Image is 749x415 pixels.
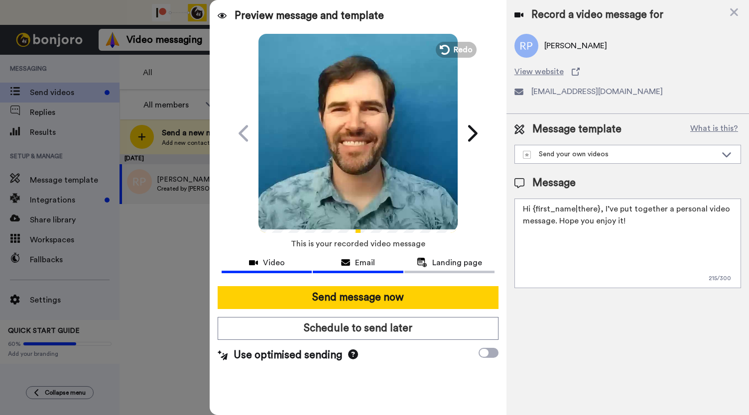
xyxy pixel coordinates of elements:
[687,122,741,137] button: What is this?
[291,233,425,255] span: This is your recorded video message
[531,86,663,98] span: [EMAIL_ADDRESS][DOMAIN_NAME]
[432,257,482,269] span: Landing page
[514,199,741,288] textarea: Hi {first_name|there}, I’ve put together a personal video message. Hope you enjoy it!
[523,149,717,159] div: Send your own videos
[218,286,499,309] button: Send message now
[532,176,576,191] span: Message
[218,317,499,340] button: Schedule to send later
[355,257,375,269] span: Email
[532,122,622,137] span: Message template
[523,151,531,159] img: demo-template.svg
[263,257,285,269] span: Video
[234,348,342,363] span: Use optimised sending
